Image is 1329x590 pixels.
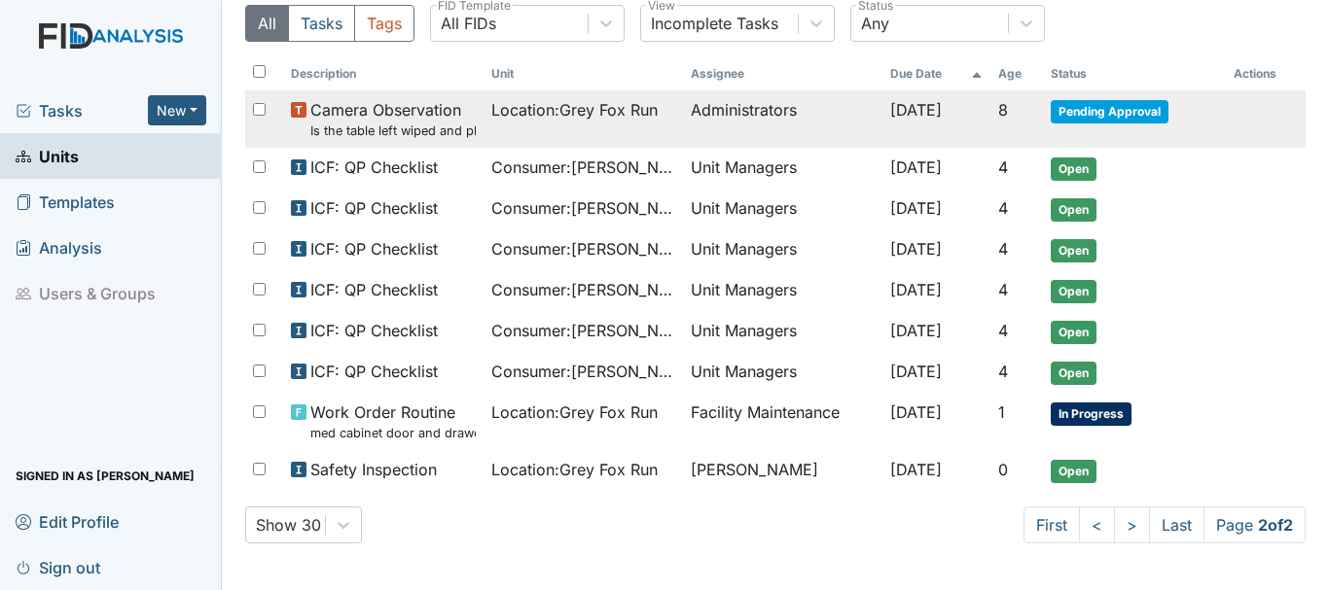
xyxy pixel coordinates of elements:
span: [DATE] [890,362,942,381]
small: med cabinet door and drawer [310,424,475,442]
span: 4 [998,198,1008,218]
th: Assignee [683,57,882,90]
button: All [245,5,289,42]
td: [PERSON_NAME] [683,450,882,491]
span: 4 [998,362,1008,381]
span: Consumer : [PERSON_NAME] [491,360,675,383]
th: Toggle SortBy [1043,57,1225,90]
td: Unit Managers [683,270,882,311]
td: Administrators [683,90,882,148]
span: ICF: QP Checklist [310,360,438,383]
span: Location : Grey Fox Run [491,98,658,121]
th: Toggle SortBy [882,57,990,90]
span: Open [1051,280,1096,303]
span: 8 [998,100,1008,120]
span: Consumer : [PERSON_NAME] [491,237,675,260]
span: Sign out [16,552,100,582]
span: [DATE] [890,198,942,218]
span: Open [1051,362,1096,385]
th: Toggle SortBy [283,57,483,90]
td: Facility Maintenance [683,393,882,450]
th: Actions [1226,57,1306,90]
td: Unit Managers [683,352,882,393]
span: In Progress [1051,402,1131,426]
span: Consumer : [PERSON_NAME] [491,156,675,179]
span: Units [16,141,79,171]
span: ICF: QP Checklist [310,196,438,220]
strong: 2 of 2 [1258,515,1293,535]
span: 0 [998,460,1008,479]
button: Tags [354,5,414,42]
span: [DATE] [890,321,942,340]
span: Templates [16,187,115,217]
div: Type filter [245,5,414,42]
span: Work Order Routine med cabinet door and drawer [310,400,475,442]
small: Is the table left wiped and placemats put in place? [310,121,475,140]
span: 4 [998,321,1008,340]
a: Last [1149,506,1204,543]
span: ICF: QP Checklist [310,237,438,260]
span: Page [1203,506,1306,543]
span: Analysis [16,232,102,262]
span: Consumer : [PERSON_NAME] [491,278,675,301]
span: [DATE] [890,402,942,422]
div: Any [861,12,889,35]
span: [DATE] [890,460,942,479]
td: Unit Managers [683,189,882,229]
a: First [1024,506,1080,543]
th: Toggle SortBy [990,57,1044,90]
button: Tasks [288,5,355,42]
span: Pending Approval [1051,100,1168,123]
div: Incomplete Tasks [651,12,778,35]
div: All FIDs [441,12,496,35]
span: [DATE] [890,157,942,177]
a: Tasks [16,99,148,122]
span: Consumer : [PERSON_NAME] [491,319,675,342]
a: < [1079,506,1115,543]
a: > [1114,506,1150,543]
span: ICF: QP Checklist [310,278,438,301]
span: Signed in as [PERSON_NAME] [16,461,195,491]
span: Open [1051,198,1096,222]
span: 4 [998,157,1008,177]
span: ICF: QP Checklist [310,156,438,179]
span: Open [1051,460,1096,483]
span: Open [1051,239,1096,262]
span: Location : Grey Fox Run [491,400,658,424]
td: Unit Managers [683,229,882,270]
span: [DATE] [890,239,942,259]
span: [DATE] [890,100,942,120]
td: Unit Managers [683,148,882,189]
span: Location : Grey Fox Run [491,458,658,481]
span: Safety Inspection [310,458,437,481]
div: Open Tasks [245,5,1306,543]
span: 4 [998,239,1008,259]
span: Open [1051,157,1096,181]
span: Camera Observation Is the table left wiped and placemats put in place? [310,98,475,140]
nav: task-pagination [1024,506,1306,543]
span: 4 [998,280,1008,299]
span: [DATE] [890,280,942,299]
span: ICF: QP Checklist [310,319,438,342]
th: Toggle SortBy [484,57,683,90]
span: Open [1051,321,1096,344]
div: Show 30 [256,513,321,537]
button: New [148,95,206,125]
td: Unit Managers [683,311,882,352]
span: Consumer : [PERSON_NAME] [491,196,675,220]
span: 1 [998,402,1005,422]
input: Toggle All Rows Selected [253,65,266,78]
span: Edit Profile [16,506,119,537]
